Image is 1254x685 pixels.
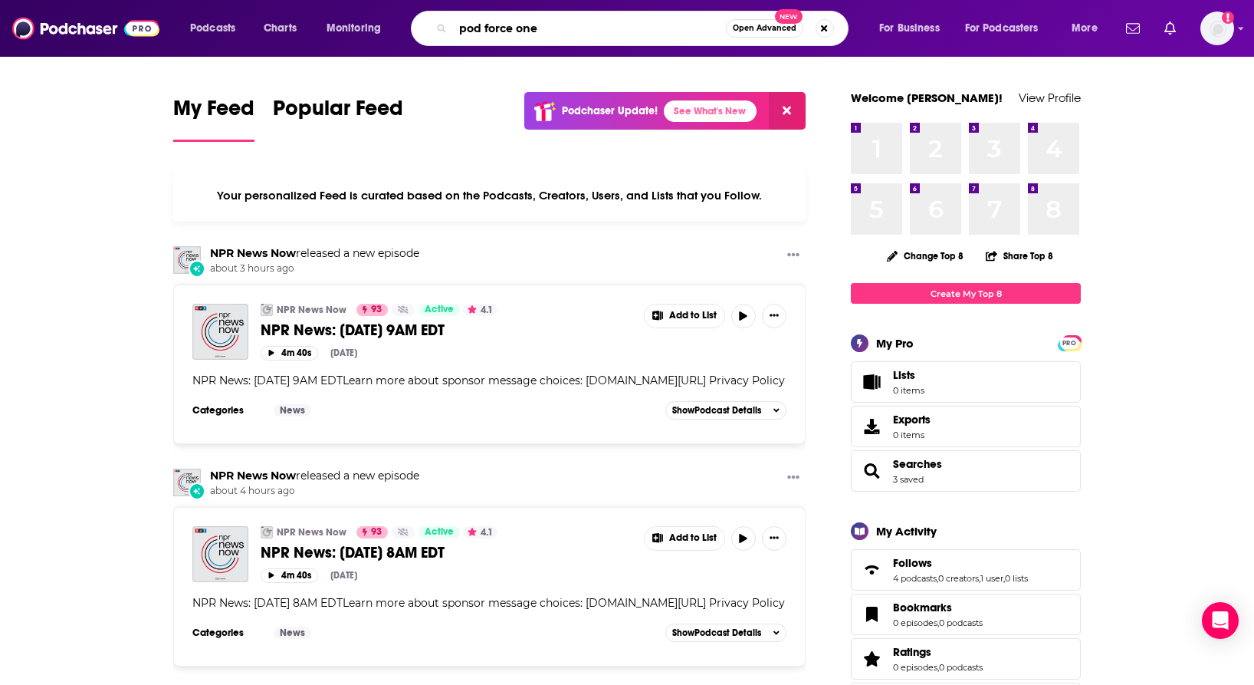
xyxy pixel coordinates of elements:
a: Show notifications dropdown [1120,15,1146,41]
a: Bookmarks [856,604,887,625]
button: open menu [868,16,959,41]
button: Show More Button [762,304,786,328]
span: Popular Feed [273,95,403,130]
span: Ratings [893,645,931,659]
a: NPR News: [DATE] 8AM EDT [261,543,633,562]
span: Bookmarks [851,594,1081,635]
span: , [937,573,938,584]
a: Searches [856,460,887,482]
span: More [1072,18,1098,39]
span: , [979,573,980,584]
span: NPR News: [DATE] 9AM EDTLearn more about sponsor message choices: [DOMAIN_NAME][URL] Privacy Policy [192,374,785,387]
h3: released a new episode [210,469,419,483]
div: New Episode [189,482,205,499]
span: 0 items [893,430,931,440]
a: Exports [851,406,1081,447]
h3: Categories [192,404,261,417]
a: Follows [893,556,1028,570]
button: Show More Button [781,469,806,488]
a: Active [419,304,460,316]
button: Show More Button [781,246,806,265]
span: Lists [893,368,924,382]
div: [DATE] [330,570,357,581]
a: NPR News Now [210,469,296,482]
span: , [937,662,939,673]
span: 0 items [893,385,924,396]
img: NPR News Now [261,526,273,538]
a: Bookmarks [893,601,983,614]
a: Active [419,526,460,538]
a: Ratings [856,648,887,670]
img: NPR News: 08-25-2025 9AM EDT [192,304,248,360]
button: 4m 40s [261,346,318,361]
a: NPR News Now [210,246,296,260]
a: News [274,404,311,417]
div: Open Intercom Messenger [1202,602,1239,639]
a: NPR News Now [277,526,346,538]
button: 4.1 [463,526,497,538]
button: open menu [1061,16,1117,41]
div: My Pro [876,336,914,351]
span: Charts [264,18,297,39]
span: NPR News: [DATE] 8AM EDT [261,543,445,562]
p: Podchaser Update! [562,104,658,117]
button: Show More Button [645,305,724,328]
a: Welcome [PERSON_NAME]! [851,91,1003,105]
span: Add to List [669,532,717,544]
span: For Business [879,18,940,39]
a: 93 [356,526,388,538]
a: Searches [893,457,942,471]
img: NPR News Now [173,469,201,496]
svg: Add a profile image [1222,12,1234,24]
span: PRO [1060,338,1078,349]
img: NPR News Now [261,304,273,316]
a: See What's New [664,100,757,122]
span: NPR News: [DATE] 8AM EDTLearn more about sponsor message choices: [DOMAIN_NAME][URL] Privacy Policy [192,596,785,610]
a: News [274,627,311,639]
input: Search podcasts, credits, & more... [453,16,726,41]
div: Your personalized Feed is curated based on the Podcasts, Creators, Users, and Lists that you Follow. [173,170,806,222]
span: Monitoring [327,18,381,39]
img: User Profile [1200,12,1234,45]
span: Ratings [851,638,1081,680]
button: open menu [955,16,1061,41]
span: Active [425,302,454,318]
img: NPR News: 08-25-2025 8AM EDT [192,526,248,582]
a: NPR News Now [277,304,346,316]
span: Open Advanced [733,25,796,32]
span: 93 [371,525,382,540]
span: Show Podcast Details [672,405,761,416]
a: 0 podcasts [939,662,983,673]
a: 0 creators [938,573,979,584]
button: Change Top 8 [878,246,973,265]
span: Active [425,525,454,540]
a: NPR News: [DATE] 9AM EDT [261,321,633,340]
button: Share Top 8 [985,241,1054,271]
img: Podchaser - Follow, Share and Rate Podcasts [12,14,159,43]
span: Lists [893,368,915,382]
span: Follows [893,556,932,570]
span: Exports [856,416,887,437]
a: 0 episodes [893,662,937,673]
button: ShowPodcast Details [665,401,786,420]
a: 1 user [980,573,1003,584]
span: For Podcasters [965,18,1039,39]
a: My Feed [173,95,254,142]
span: New [775,9,803,24]
span: Lists [856,371,887,393]
div: [DATE] [330,347,357,358]
a: 0 podcasts [939,617,983,628]
a: Create My Top 8 [851,283,1081,304]
a: View Profile [1019,91,1081,105]
button: Show profile menu [1200,12,1234,45]
button: Show More Button [762,526,786,551]
img: NPR News Now [173,246,201,274]
span: Show Podcast Details [672,627,761,638]
span: Follows [851,549,1081,591]
span: NPR News: [DATE] 9AM EDT [261,321,445,340]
